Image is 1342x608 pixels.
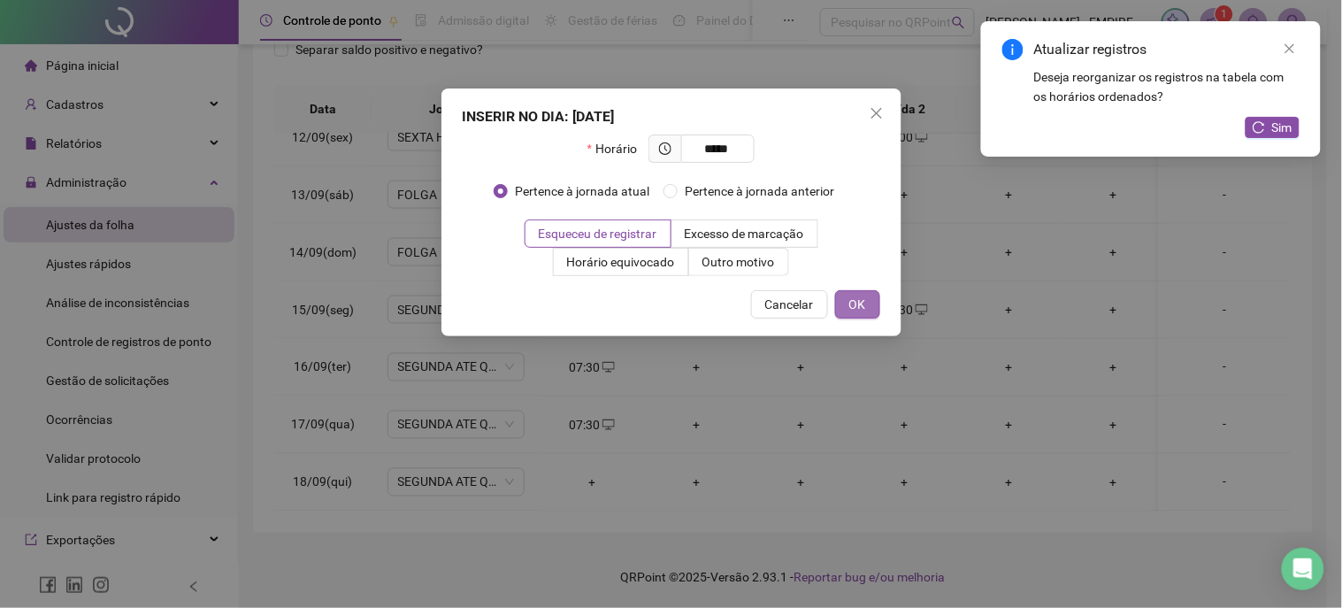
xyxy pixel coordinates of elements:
span: OK [849,295,866,314]
a: Close [1280,39,1300,58]
span: Excesso de marcação [685,227,804,241]
span: info-circle [1002,39,1024,60]
span: Pertence à jornada atual [508,181,656,201]
span: Horário equivocado [567,255,675,269]
span: clock-circle [659,142,671,155]
div: Atualizar registros [1034,39,1300,60]
span: Outro motivo [702,255,775,269]
span: close [1284,42,1296,55]
div: Open Intercom Messenger [1282,548,1324,590]
div: Deseja reorganizar os registros na tabela com os horários ordenados? [1034,67,1300,106]
span: close [870,106,884,120]
span: Esqueceu de registrar [539,227,657,241]
button: Close [863,99,891,127]
div: INSERIR NO DIA : [DATE] [463,106,880,127]
button: OK [835,290,880,319]
span: reload [1253,121,1265,134]
button: Cancelar [751,290,828,319]
span: Cancelar [765,295,814,314]
label: Horário [587,135,648,163]
span: Sim [1272,118,1292,137]
button: Sim [1246,117,1300,138]
span: Pertence à jornada anterior [678,181,841,201]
